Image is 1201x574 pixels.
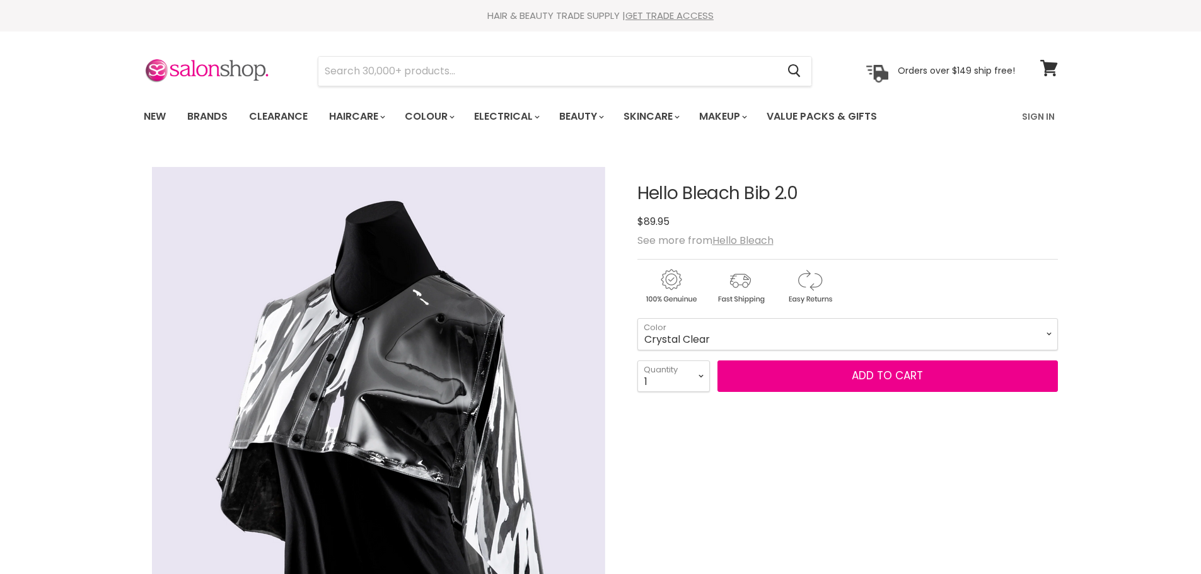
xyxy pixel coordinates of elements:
span: See more from [637,233,774,248]
a: Colour [395,103,462,130]
a: Electrical [465,103,547,130]
a: New [134,103,175,130]
span: Add to cart [852,368,923,383]
a: Sign In [1014,103,1062,130]
select: Quantity [637,360,710,392]
div: HAIR & BEAUTY TRADE SUPPLY | [128,9,1074,22]
form: Product [318,56,812,86]
a: Haircare [320,103,393,130]
a: Brands [178,103,237,130]
ul: Main menu [134,98,951,135]
nav: Main [128,98,1074,135]
a: Skincare [614,103,687,130]
a: Clearance [240,103,317,130]
a: GET TRADE ACCESS [625,9,714,22]
span: $89.95 [637,214,670,229]
img: shipping.gif [707,267,774,306]
button: Search [778,57,811,86]
p: Orders over $149 ship free! [898,65,1015,76]
input: Search [318,57,778,86]
a: Beauty [550,103,612,130]
button: Add to cart [717,360,1058,392]
a: Hello Bleach [712,233,774,248]
img: genuine.gif [637,267,704,306]
h1: Hello Bleach Bib 2.0 [637,184,1058,204]
img: returns.gif [776,267,843,306]
a: Value Packs & Gifts [757,103,886,130]
a: Makeup [690,103,755,130]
